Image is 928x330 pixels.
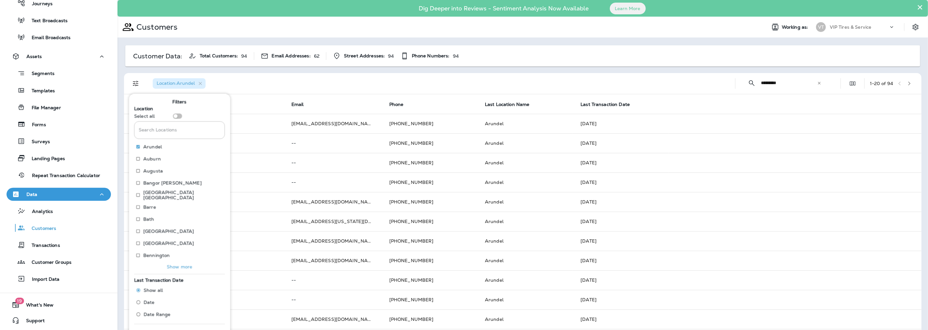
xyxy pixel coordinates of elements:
[381,231,477,251] td: [PHONE_NUMBER]
[573,172,921,192] td: [DATE]
[134,277,184,283] span: Last Transaction Date
[7,188,111,201] button: Data
[7,66,111,80] button: Segments
[167,264,192,269] p: Show more
[485,179,503,185] span: Arundel
[7,117,111,131] button: Forms
[25,156,65,162] p: Landing Pages
[200,53,238,59] span: Total Customers:
[453,53,459,59] p: 94
[272,53,311,59] span: Email Addresses:
[910,21,921,33] button: Settings
[7,30,111,44] button: Email Broadcasts
[7,100,111,114] button: File Manager
[20,302,54,310] span: What's New
[144,189,220,200] p: [GEOGRAPHIC_DATA] [GEOGRAPHIC_DATA]
[485,316,503,322] span: Arundel
[124,133,284,153] td: [PERSON_NAME]
[7,13,111,27] button: Text Broadcasts
[381,212,477,231] td: [PHONE_NUMBER]
[7,151,111,165] button: Landing Pages
[291,101,312,107] span: Email
[153,78,206,89] div: Location:Arundel
[7,298,111,311] button: 19What's New
[610,3,646,14] button: Learn More
[144,240,194,246] p: [GEOGRAPHIC_DATA]
[144,216,155,221] p: Bath
[381,153,477,172] td: [PHONE_NUMBER]
[25,226,56,232] p: Customers
[846,77,859,90] button: Edit Fields
[124,192,284,212] td: [PERSON_NAME]
[381,309,477,329] td: [PHONE_NUMBER]
[580,101,638,107] span: Last Transaction Date
[7,272,111,286] button: Import Data
[314,53,319,59] p: 62
[7,134,111,148] button: Surveys
[7,255,111,269] button: Customer Groups
[25,1,53,7] p: Journeys
[20,318,45,326] span: Support
[7,50,111,63] button: Assets
[782,24,810,30] span: Working as:
[25,88,55,94] p: Templates
[291,160,374,165] p: --
[816,22,826,32] div: VT
[124,172,284,192] td: [PERSON_NAME]
[412,53,450,59] span: Phone Numbers:
[25,18,68,24] p: Text Broadcasts
[344,53,385,59] span: Street Addresses:
[745,77,758,90] button: Collapse Search
[381,290,477,309] td: [PHONE_NUMBER]
[573,231,921,251] td: [DATE]
[133,53,182,59] p: Customer Data:
[134,262,225,271] button: Show more
[485,101,538,107] span: Last Location Name
[485,258,503,263] span: Arundel
[381,251,477,270] td: [PHONE_NUMBER]
[15,298,24,304] span: 19
[291,102,304,107] span: Email
[7,221,111,235] button: Customers
[573,270,921,290] td: [DATE]
[26,192,38,197] p: Data
[144,204,156,209] p: Barre
[25,105,61,111] p: File Manager
[124,114,284,133] td: [PERSON_NAME]
[144,144,162,149] p: Arundel
[25,139,50,145] p: Surveys
[7,83,111,97] button: Templates
[124,153,284,172] td: [PERSON_NAME]
[291,141,374,146] p: --
[381,172,477,192] td: [PHONE_NUMBER]
[284,251,381,270] td: [EMAIL_ADDRESS][DOMAIN_NAME]
[284,231,381,251] td: [EMAIL_ADDRESS][DOMAIN_NAME]
[573,114,921,133] td: [DATE]
[485,277,503,283] span: Arundel
[25,243,60,249] p: Transactions
[388,53,394,59] p: 94
[381,192,477,212] td: [PHONE_NUMBER]
[7,238,111,252] button: Transactions
[485,297,503,303] span: Arundel
[284,192,381,212] td: [EMAIL_ADDRESS][DOMAIN_NAME]
[25,122,46,128] p: Forms
[144,180,202,185] p: Bangor [PERSON_NAME]
[580,102,630,107] span: Last Transaction Date
[485,102,530,107] span: Last Location Name
[25,209,53,215] p: Analytics
[157,80,195,86] span: Location : Arundel
[389,101,412,107] span: Phone
[381,270,477,290] td: [PHONE_NUMBER]
[917,2,923,12] button: Close
[381,114,477,133] td: [PHONE_NUMBER]
[400,7,608,9] p: Dig Deeper into Reviews - Sentiment Analysis Now Available
[573,309,921,329] td: [DATE]
[134,22,178,32] p: Customers
[124,251,284,270] td: [PERSON_NAME]
[485,160,503,166] span: Arundel
[134,113,155,119] p: Select all
[291,180,374,185] p: --
[144,252,170,258] p: Bennington
[124,212,284,231] td: [PERSON_NAME]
